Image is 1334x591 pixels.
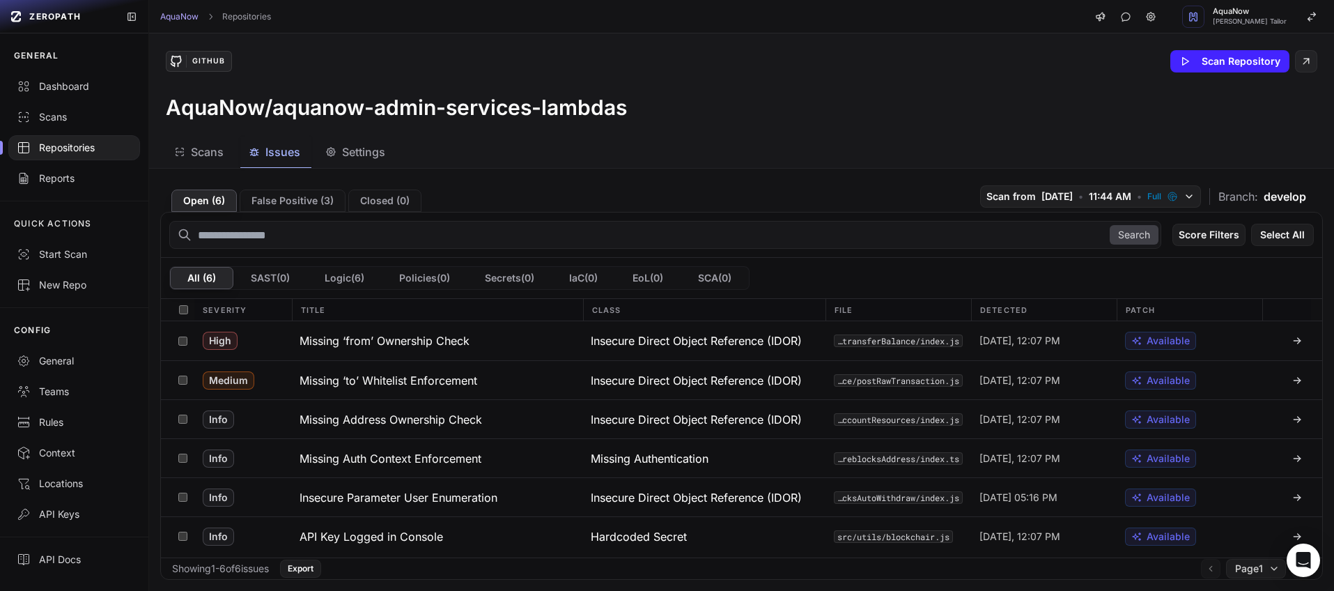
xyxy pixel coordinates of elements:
button: All (6) [170,267,233,289]
a: AquaNow [160,11,199,22]
span: Scans [191,144,224,160]
div: File [825,299,971,321]
nav: breadcrumb [160,11,271,22]
button: Insecure Parameter User Enumeration [291,478,582,516]
button: SAST(0) [233,267,307,289]
span: Info [203,450,234,468]
span: Insecure Direct Object Reference (IDOR) [591,372,802,389]
span: [DATE], 12:07 PM [979,413,1060,427]
div: GitHub [186,55,231,68]
span: Info [203,528,234,546]
span: Missing Authentication [591,450,708,467]
div: Showing 1 - 6 of 6 issues [172,562,269,576]
button: Select All [1251,224,1314,246]
span: Available [1147,530,1190,544]
span: Available [1147,452,1190,466]
span: Info [203,410,234,429]
span: Insecure Direct Object Reference (IDOR) [591,332,802,349]
span: Branch: [1218,188,1258,205]
span: Info [203,489,234,507]
span: [DATE], 12:07 PM [979,530,1060,544]
button: src/transferBalance/index.js [834,335,963,347]
svg: chevron right, [205,12,215,22]
h3: API Key Logged in Console [300,528,443,545]
button: Missing ‘from’ Ownership Check [291,321,582,360]
button: Logic(6) [307,267,382,289]
div: Patch [1117,299,1262,321]
div: Info Missing Address Ownership Check Insecure Direct Object Reference (IDOR) src/accountResources... [161,399,1322,438]
button: src/fireblocksAddress/index.ts [834,452,963,465]
button: Open (6) [171,190,237,212]
span: Page 1 [1235,562,1263,576]
span: Full [1147,191,1161,202]
span: develop [1264,188,1306,205]
div: Class [583,299,825,321]
div: Locations [17,477,132,491]
button: Policies(0) [382,267,467,289]
button: Secrets(0) [467,267,552,289]
div: Context [17,446,132,460]
span: [PERSON_NAME] Tailor [1213,18,1287,25]
code: src/utils/blockchair.js [834,530,953,543]
div: Teams [17,385,132,399]
span: Settings [342,144,385,160]
button: Score Filters [1172,224,1246,246]
div: Repositories [17,141,132,155]
p: CONFIG [14,325,51,336]
span: • [1078,190,1083,204]
div: Title [292,299,583,321]
span: Available [1147,374,1190,387]
div: Dashboard [17,79,132,93]
button: Scan Repository [1170,50,1289,72]
h3: AquaNow/aquanow-admin-services-lambdas [166,95,627,120]
div: Open Intercom Messenger [1287,544,1320,577]
div: Start Scan [17,247,132,261]
button: Missing ‘to’ Whitelist Enforcement [291,361,582,399]
span: [DATE], 12:07 PM [979,452,1060,466]
button: Page1 [1226,559,1286,578]
button: Missing Address Ownership Check [291,400,582,438]
button: src/fireblocksAutoWithdraw/index.js [834,491,963,504]
div: API Docs [17,553,132,567]
span: Available [1147,491,1190,505]
div: High Missing ‘from’ Ownership Check Insecure Direct Object Reference (IDOR) src/transferBalance/i... [161,321,1322,360]
div: API Keys [17,507,132,521]
button: SCA(0) [681,267,749,289]
button: Missing Auth Context Enforcement [291,439,582,477]
span: Hardcoded Secret [591,528,687,545]
span: Insecure Direct Object Reference (IDOR) [591,489,802,506]
div: General [17,354,132,368]
button: src/transferBalance/postRawTransaction.js [834,374,963,387]
div: Severity [194,299,291,321]
span: Available [1147,334,1190,348]
span: • [1137,190,1142,204]
button: False Positive (3) [240,190,346,212]
button: src/accountResources/index.js [834,413,963,426]
div: Rules [17,415,132,429]
a: ZEROPATH [6,6,115,28]
button: IaC(0) [552,267,615,289]
button: Scan from [DATE] • 11:44 AM • Full [980,185,1201,208]
h3: Missing ‘from’ Ownership Check [300,332,470,349]
button: Search [1110,225,1158,245]
button: API Key Logged in Console [291,517,582,555]
div: Info API Key Logged in Console Hardcoded Secret src/utils/blockchair.js [DATE], 12:07 PM Available [161,516,1322,555]
span: High [203,332,238,350]
span: ZEROPATH [29,11,81,22]
span: Medium [203,371,254,390]
div: Medium Missing ‘to’ Whitelist Enforcement Insecure Direct Object Reference (IDOR) src/transferBal... [161,360,1322,399]
a: Repositories [222,11,271,22]
span: Scan from [986,190,1036,204]
span: 11:44 AM [1089,190,1131,204]
span: [DATE] 05:16 PM [979,491,1057,505]
span: [DATE], 12:07 PM [979,334,1060,348]
span: [DATE], 12:07 PM [979,374,1060,387]
button: EoL(0) [615,267,681,289]
div: Info Insecure Parameter User Enumeration Insecure Direct Object Reference (IDOR) src/fireblocksAu... [161,477,1322,516]
button: Export [280,560,321,578]
h3: Insecure Parameter User Enumeration [300,489,497,506]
